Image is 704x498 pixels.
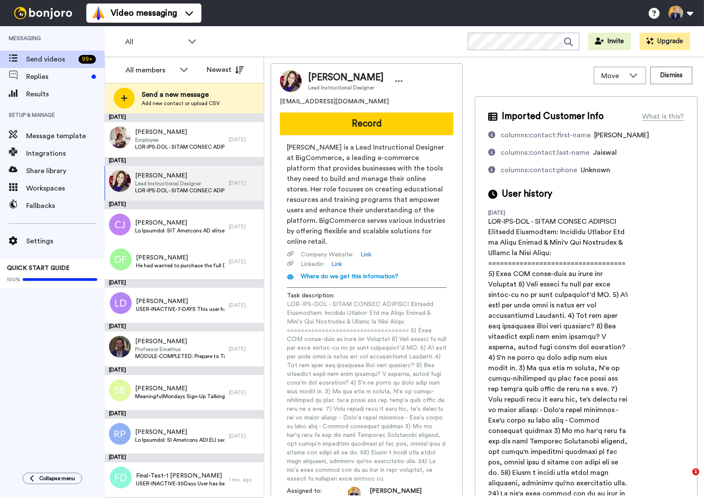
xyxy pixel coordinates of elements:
a: Link [331,260,342,269]
span: [EMAIL_ADDRESS][DOMAIN_NAME] [280,97,389,106]
span: Final-Test-1 [PERSON_NAME] [136,471,224,480]
div: [DATE] [105,201,264,209]
img: sb.png [109,379,131,401]
div: [DATE] [229,345,259,352]
div: [DATE] [229,258,259,265]
span: Employee [135,136,224,143]
img: 66f30e59-b298-424f-b414-a6da2897b34a.jpg [109,336,131,358]
button: Newest [200,61,250,78]
span: [PERSON_NAME] [135,128,224,136]
div: columns:contact:first-name [500,130,591,140]
span: Lo Ipsumdol: SI Ametcons ADI ELI seddoe tem INC-UTLAB etdolo. Magnaali eni adminimv 5 quisno ex u... [135,437,224,443]
div: [DATE] [105,410,264,419]
span: Send videos [26,54,75,65]
button: Dismiss [650,67,692,84]
div: What is this? [642,111,684,122]
div: columns:contact:phone [500,165,577,175]
span: [PERSON_NAME] [594,132,649,139]
span: Add new contact or upload CSV [142,100,220,107]
span: [PERSON_NAME] is a Lead Instructional Designer at BigCommerce, a leading e-commerce platform that... [287,142,446,247]
img: df.png [110,249,132,270]
div: [DATE] [229,223,259,230]
span: [PERSON_NAME] [135,384,224,393]
img: rp.png [109,423,131,445]
div: [DATE] [105,323,264,331]
span: [PERSON_NAME] [135,171,224,180]
span: [PERSON_NAME] [135,218,224,227]
img: ld.png [110,292,132,314]
span: 1 [692,468,699,475]
img: Image of Garima Jaiswal [280,70,302,92]
img: 9feee2b2-9aa9-4b83-b849-755d623d6969.jpg [109,170,131,192]
div: columns:contact:last-name [500,147,589,158]
span: Company Website : [301,250,354,259]
div: [DATE] [229,433,259,440]
span: Lead Instructional Designer [135,180,224,187]
span: Unknown [581,167,610,174]
span: Collapse menu [39,475,75,482]
span: Jaiswal [593,149,617,156]
div: [DATE] [105,157,264,166]
span: [PERSON_NAME] [135,428,224,437]
span: LOR-IPS-DOL - SITAM CONSEC ADIPISCI Elitsedd Eiusmodtem: Incididu Utlabor Etd ma Aliqu Enimad & M... [135,143,224,150]
span: Integrations [26,148,105,159]
div: [DATE] [105,279,264,288]
span: Imported Customer Info [502,110,604,123]
span: USER-INACTIVE-30Days User has been inactive in [GEOGRAPHIC_DATA] for 30 days. Send some encourage... [136,480,224,487]
span: Share library [26,166,105,176]
img: vm-color.svg [92,6,105,20]
span: All [125,37,184,47]
span: [PERSON_NAME] [136,297,224,306]
span: Workspaces [26,183,105,194]
div: [DATE] [105,454,264,462]
span: 100% [7,276,20,283]
button: Record [280,113,453,135]
span: LOR-IPS-DOL - SITAM CONSEC ADIPISCI Elitsedd Eiusmodtem: Incididu Utlabor Etd ma Aliqu Enimad & M... [135,187,224,194]
span: Message template [26,131,105,141]
span: QUICK START GUIDE [7,265,70,271]
img: 1e4d11bc-20ef-4018-905e-0759f5cb129c.jpg [109,126,131,148]
div: [DATE] [229,180,259,187]
div: [DATE] [105,366,264,375]
div: [DATE] [105,113,264,122]
span: Lo Ipsumdol: SIT Ametcons AD elitsed doe tempori utlabo, et dolo mag aliquaen. Adm veni quis nos ... [135,227,224,234]
span: Linkedin : [301,260,324,269]
img: bj-logo-header-white.svg [10,7,76,19]
span: Replies [26,72,88,82]
button: Invite [588,33,631,50]
span: LOR-IPS-DOL - SITAM CONSEC ADIPISCI Elitsedd Eiusmodtem: Incididu Utlabor Etd ma Aliqu Enimad & M... [287,300,446,483]
button: Collapse menu [23,473,82,484]
span: Settings [26,236,105,246]
img: fd.png [110,467,132,488]
span: Lead Instructional Designer [308,84,384,91]
span: Fallbacks [26,201,105,211]
span: Professor Emeritus [135,346,224,353]
span: Video messaging [111,7,177,19]
span: Where do we get this information? [301,273,398,280]
span: Task description : [287,291,348,300]
div: [DATE] [488,209,545,216]
span: [PERSON_NAME] [308,71,384,84]
span: [PERSON_NAME] [136,253,224,262]
div: 1 mo. ago [229,476,259,483]
span: USER-INACTIVE-7-DAYS This user has been inactive on Kajabi for 7 days. [136,306,224,313]
span: MODULE-COMPLETED: Prepare to Transform Member completed the "Prepare to Transform" module. That m... [135,353,224,360]
iframe: Intercom live chat [674,468,695,489]
div: [DATE] [229,136,259,143]
span: Move [601,71,625,81]
div: All members [126,65,175,75]
span: MeaningfulMondays Sign-Up Talking Points: ----------------------------- 1) Should've received our... [135,393,224,400]
img: cj.png [109,214,131,235]
div: 99 + [78,55,96,64]
div: [DATE] [229,389,259,396]
span: [PERSON_NAME] [135,337,224,346]
span: He had wanted to purchase the full Dissolve Depression program, but never followed through. [136,262,224,269]
button: Upgrade [639,33,690,50]
span: User history [502,188,552,201]
span: Results [26,89,105,99]
span: Send a new message [142,89,220,100]
div: [DATE] [229,302,259,309]
a: Link [361,250,371,259]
